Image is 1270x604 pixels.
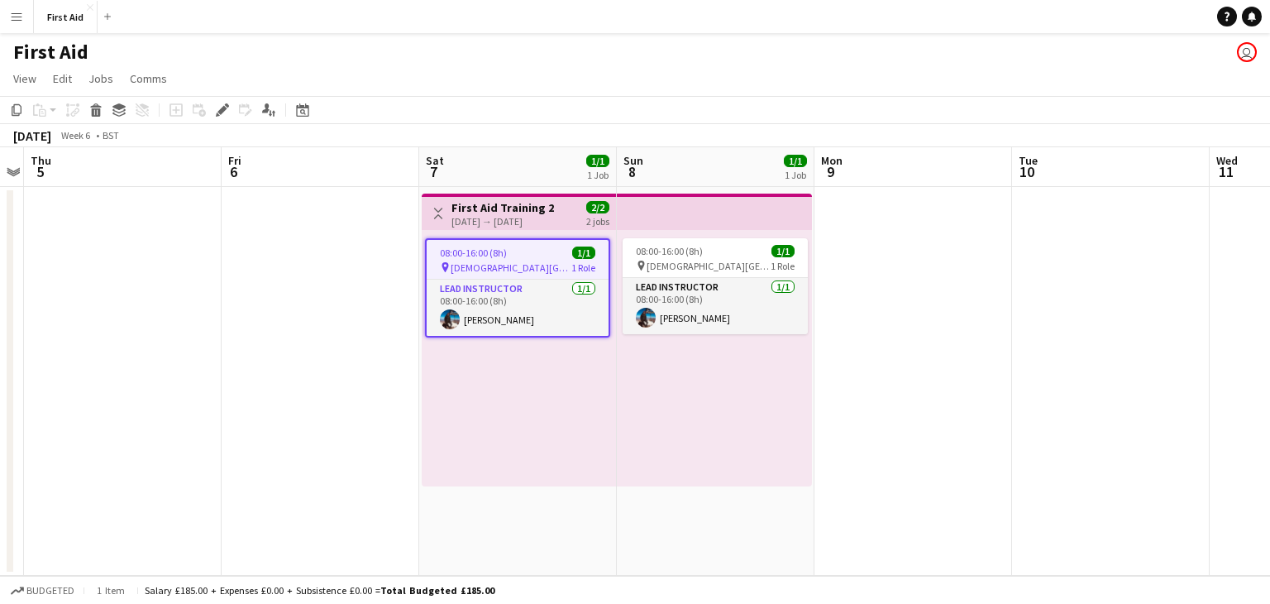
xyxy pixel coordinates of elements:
span: 6 [226,162,241,181]
app-job-card: 08:00-16:00 (8h)1/1 [DEMOGRAPHIC_DATA][GEOGRAPHIC_DATA]1 RoleLead Instructor1/108:00-16:00 (8h)[P... [623,238,808,334]
div: 1 Job [785,169,806,181]
span: Fri [228,153,241,168]
div: [DATE] → [DATE] [451,215,554,228]
div: Salary £185.00 + Expenses £0.00 + Subsistence £0.00 = [145,584,494,597]
span: 1/1 [771,245,795,257]
app-user-avatar: Isaac Walker [1237,42,1257,62]
a: Jobs [82,68,120,89]
a: Edit [46,68,79,89]
span: 08:00-16:00 (8h) [636,245,703,257]
span: 1/1 [572,247,595,259]
span: Edit [53,71,72,86]
h3: First Aid Training 2 [451,200,554,215]
app-card-role: Lead Instructor1/108:00-16:00 (8h)[PERSON_NAME] [623,278,808,334]
span: Tue [1019,153,1038,168]
span: 1/1 [784,155,807,167]
span: 1 Role [771,260,795,272]
span: 2/2 [586,201,609,213]
span: Wed [1216,153,1238,168]
span: 1/1 [586,155,609,167]
span: [DEMOGRAPHIC_DATA][GEOGRAPHIC_DATA] [451,261,571,274]
app-job-card: 08:00-16:00 (8h)1/1 [DEMOGRAPHIC_DATA][GEOGRAPHIC_DATA]1 RoleLead Instructor1/108:00-16:00 (8h)[P... [425,238,610,338]
span: Comms [130,71,167,86]
span: Jobs [88,71,113,86]
app-card-role: Lead Instructor1/108:00-16:00 (8h)[PERSON_NAME] [427,280,609,336]
span: Total Budgeted £185.00 [380,584,494,597]
span: View [13,71,36,86]
span: 7 [423,162,444,181]
span: 08:00-16:00 (8h) [440,247,507,259]
span: 11 [1214,162,1238,181]
div: BST [103,129,119,141]
span: 1 item [91,584,131,597]
span: 8 [621,162,643,181]
span: Week 6 [55,129,96,141]
div: 1 Job [587,169,609,181]
span: 9 [819,162,843,181]
span: [DEMOGRAPHIC_DATA][GEOGRAPHIC_DATA] [647,260,771,272]
span: Thu [31,153,51,168]
h1: First Aid [13,40,88,65]
a: View [7,68,43,89]
button: First Aid [34,1,98,33]
div: 2 jobs [586,213,609,228]
span: Sat [426,153,444,168]
div: [DATE] [13,127,51,144]
a: Comms [123,68,174,89]
button: Budgeted [8,582,77,600]
span: 10 [1016,162,1038,181]
span: 1 Role [571,261,595,274]
span: Sun [623,153,643,168]
span: Budgeted [26,585,74,597]
span: Mon [821,153,843,168]
span: 5 [28,162,51,181]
